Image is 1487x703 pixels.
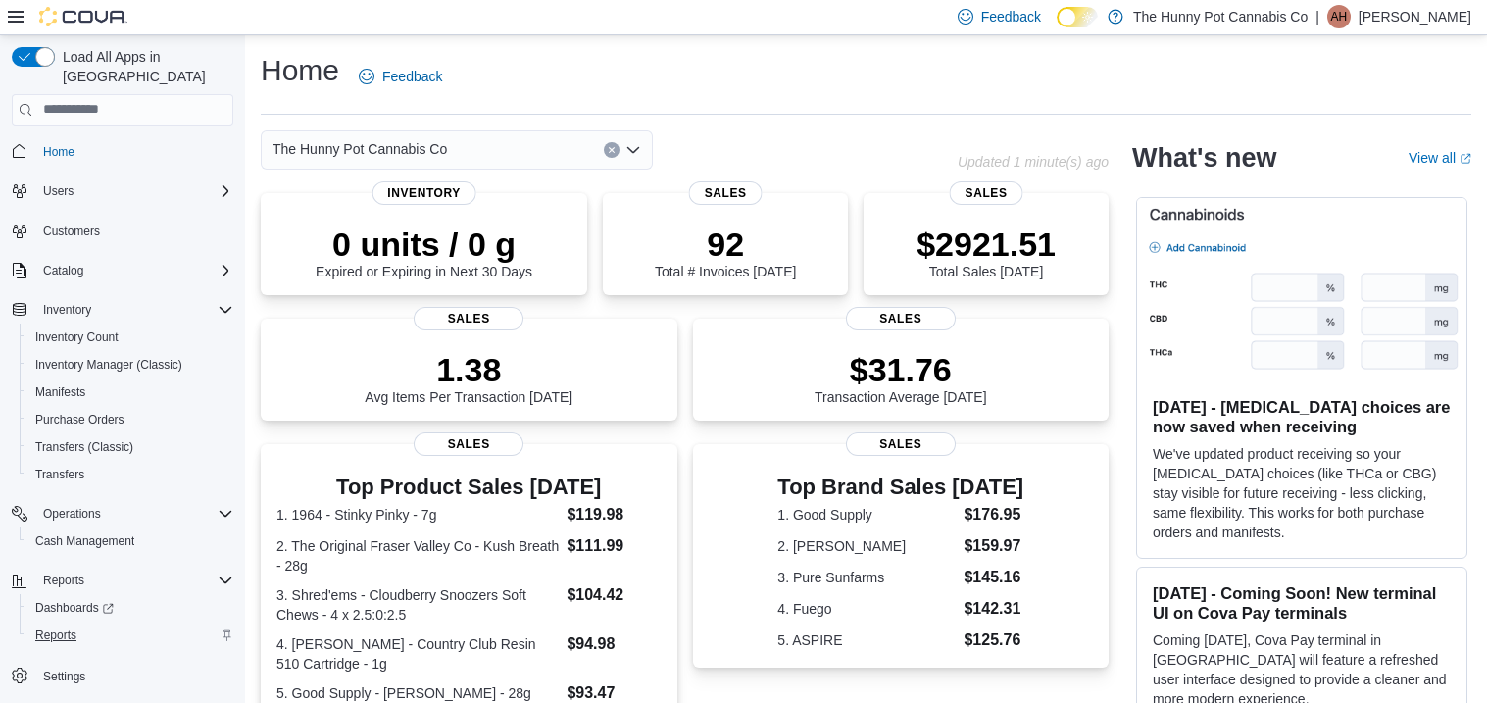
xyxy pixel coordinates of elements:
[777,476,1023,499] h3: Top Brand Sales [DATE]
[35,384,85,400] span: Manifests
[35,600,114,616] span: Dashboards
[316,225,532,264] p: 0 units / 0 g
[4,500,241,527] button: Operations
[35,439,133,455] span: Transfers (Classic)
[27,624,233,647] span: Reports
[20,433,241,461] button: Transfers (Classic)
[567,503,661,527] dd: $119.98
[27,408,132,431] a: Purchase Orders
[20,594,241,622] a: Dashboards
[20,527,241,555] button: Cash Management
[27,463,92,486] a: Transfers
[27,408,233,431] span: Purchase Orders
[35,412,124,427] span: Purchase Orders
[365,350,572,405] div: Avg Items Per Transaction [DATE]
[964,566,1023,589] dd: $145.16
[35,179,233,203] span: Users
[1409,150,1471,166] a: View allExternal link
[372,181,476,205] span: Inventory
[27,353,233,377] span: Inventory Manager (Classic)
[276,683,559,703] dt: 5. Good Supply - [PERSON_NAME] - 28g
[35,357,182,373] span: Inventory Manager (Classic)
[1132,142,1276,174] h2: What's new
[276,585,559,625] dt: 3. Shred'ems - Cloudberry Snoozers Soft Chews - 4 x 2.5:0:2.5
[276,634,559,674] dt: 4. [PERSON_NAME] - Country Club Resin 510 Cartridge - 1g
[27,596,233,620] span: Dashboards
[1057,27,1058,28] span: Dark Mode
[35,298,99,322] button: Inventory
[43,573,84,588] span: Reports
[43,669,85,684] span: Settings
[43,302,91,318] span: Inventory
[351,57,450,96] a: Feedback
[777,599,956,619] dt: 4. Fuego
[777,536,956,556] dt: 2. [PERSON_NAME]
[27,435,141,459] a: Transfers (Classic)
[958,154,1109,170] p: Updated 1 minute(s) ago
[43,224,100,239] span: Customers
[365,350,572,389] p: 1.38
[27,596,122,620] a: Dashboards
[35,502,233,526] span: Operations
[414,432,523,456] span: Sales
[1460,153,1471,165] svg: External link
[4,137,241,166] button: Home
[655,225,796,264] p: 92
[815,350,987,389] p: $31.76
[567,534,661,558] dd: $111.99
[316,225,532,279] div: Expired or Expiring in Next 30 Days
[27,529,233,553] span: Cash Management
[35,467,84,482] span: Transfers
[27,326,126,349] a: Inventory Count
[35,569,92,592] button: Reports
[4,296,241,324] button: Inventory
[35,665,93,688] a: Settings
[604,142,620,158] button: Clear input
[43,263,83,278] span: Catalog
[20,351,241,378] button: Inventory Manager (Classic)
[27,380,233,404] span: Manifests
[35,663,233,687] span: Settings
[964,597,1023,621] dd: $142.31
[4,177,241,205] button: Users
[815,350,987,405] div: Transaction Average [DATE]
[27,529,142,553] a: Cash Management
[846,307,956,330] span: Sales
[1057,7,1098,27] input: Dark Mode
[1331,5,1348,28] span: AH
[20,324,241,351] button: Inventory Count
[35,219,233,243] span: Customers
[777,630,956,650] dt: 5. ASPIRE
[917,225,1056,279] div: Total Sales [DATE]
[43,183,74,199] span: Users
[981,7,1041,26] span: Feedback
[4,661,241,689] button: Settings
[35,569,233,592] span: Reports
[917,225,1056,264] p: $2921.51
[1133,5,1308,28] p: The Hunny Pot Cannabis Co
[414,307,523,330] span: Sales
[39,7,127,26] img: Cova
[1327,5,1351,28] div: Amy Hall
[35,179,81,203] button: Users
[567,632,661,656] dd: $94.98
[625,142,641,158] button: Open list of options
[27,463,233,486] span: Transfers
[43,144,74,160] span: Home
[35,139,233,164] span: Home
[382,67,442,86] span: Feedback
[43,506,101,522] span: Operations
[35,220,108,243] a: Customers
[20,378,241,406] button: Manifests
[55,47,233,86] span: Load All Apps in [GEOGRAPHIC_DATA]
[35,259,91,282] button: Catalog
[35,502,109,526] button: Operations
[1153,397,1451,436] h3: [DATE] - [MEDICAL_DATA] choices are now saved when receiving
[27,624,84,647] a: Reports
[655,225,796,279] div: Total # Invoices [DATE]
[689,181,763,205] span: Sales
[4,217,241,245] button: Customers
[1315,5,1319,28] p: |
[964,503,1023,527] dd: $176.95
[1359,5,1471,28] p: [PERSON_NAME]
